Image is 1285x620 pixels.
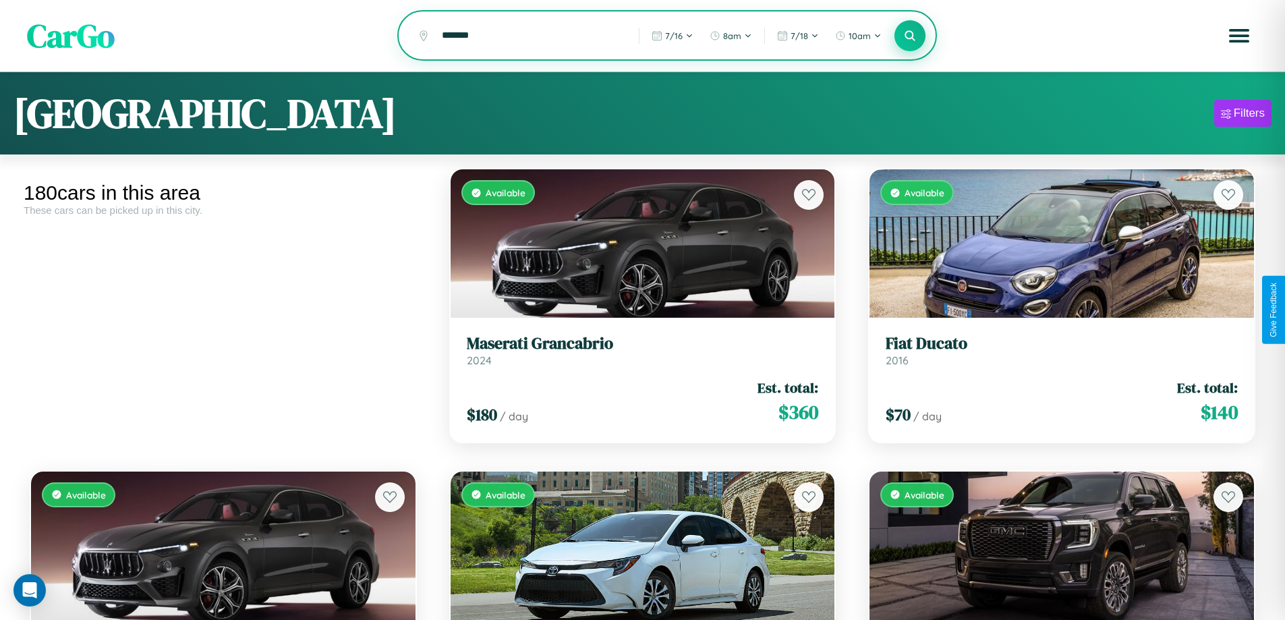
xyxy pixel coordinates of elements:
button: 10am [828,25,888,47]
span: Available [905,187,944,198]
div: Give Feedback [1269,283,1278,337]
span: $ 180 [467,403,497,426]
span: 7 / 16 [665,30,683,41]
span: 8am [723,30,741,41]
a: Fiat Ducato2016 [886,334,1238,367]
span: 7 / 18 [791,30,808,41]
span: / day [913,410,942,423]
span: Est. total: [1177,378,1238,397]
span: $ 70 [886,403,911,426]
span: 2024 [467,354,492,367]
span: 2016 [886,354,909,367]
span: Available [905,489,944,501]
span: 10am [849,30,871,41]
span: / day [500,410,528,423]
button: 7/16 [645,25,700,47]
h3: Fiat Ducato [886,334,1238,354]
button: 8am [703,25,759,47]
span: CarGo [27,13,115,58]
span: Est. total: [758,378,818,397]
button: Filters [1214,100,1272,127]
span: $ 360 [778,399,818,426]
span: Available [66,489,106,501]
h1: [GEOGRAPHIC_DATA] [13,86,397,141]
div: Filters [1234,107,1265,120]
span: Available [486,489,525,501]
span: $ 140 [1201,399,1238,426]
button: Open menu [1220,17,1258,55]
div: 180 cars in this area [24,181,423,204]
a: Maserati Grancabrio2024 [467,334,819,367]
div: Open Intercom Messenger [13,574,46,607]
span: Available [486,187,525,198]
h3: Maserati Grancabrio [467,334,819,354]
div: These cars can be picked up in this city. [24,204,423,216]
button: 7/18 [770,25,826,47]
